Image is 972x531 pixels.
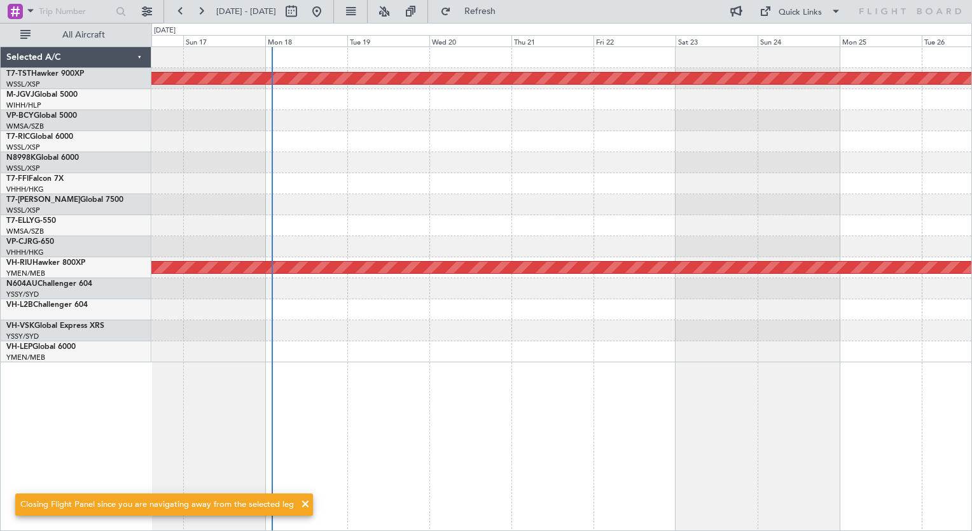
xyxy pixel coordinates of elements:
[6,206,40,215] a: WSSL/XSP
[6,154,36,162] span: N8998K
[6,238,54,246] a: VP-CJRG-650
[6,185,44,194] a: VHHH/HKG
[6,269,45,278] a: YMEN/MEB
[6,290,39,299] a: YSSY/SYD
[6,332,39,341] a: YSSY/SYD
[6,322,34,330] span: VH-VSK
[6,175,64,183] a: T7-FFIFalcon 7X
[6,196,80,204] span: T7-[PERSON_NAME]
[6,343,76,351] a: VH-LEPGlobal 6000
[6,238,32,246] span: VP-CJR
[20,499,294,511] div: Closing Flight Panel since you are navigating away from the selected leg
[6,143,40,152] a: WSSL/XSP
[14,25,138,45] button: All Aircraft
[6,154,79,162] a: N8998KGlobal 6000
[6,175,29,183] span: T7-FFI
[265,35,347,46] div: Mon 18
[594,35,676,46] div: Fri 22
[840,35,922,46] div: Mon 25
[6,91,34,99] span: M-JGVJ
[6,353,45,362] a: YMEN/MEB
[6,133,30,141] span: T7-RIC
[39,2,112,21] input: Trip Number
[6,112,34,120] span: VP-BCY
[6,122,44,131] a: WMSA/SZB
[154,25,176,36] div: [DATE]
[753,1,847,22] button: Quick Links
[6,91,78,99] a: M-JGVJGlobal 5000
[6,112,77,120] a: VP-BCYGlobal 5000
[676,35,758,46] div: Sat 23
[6,217,56,225] a: T7-ELLYG-550
[6,280,38,288] span: N604AU
[6,70,31,78] span: T7-TST
[6,133,73,141] a: T7-RICGlobal 6000
[6,301,88,309] a: VH-L2BChallenger 604
[6,343,32,351] span: VH-LEP
[6,164,40,173] a: WSSL/XSP
[779,6,822,19] div: Quick Links
[454,7,507,16] span: Refresh
[347,35,429,46] div: Tue 19
[6,101,41,110] a: WIHH/HLP
[6,196,123,204] a: T7-[PERSON_NAME]Global 7500
[6,259,85,267] a: VH-RIUHawker 800XP
[6,248,44,257] a: VHHH/HKG
[6,280,92,288] a: N604AUChallenger 604
[6,227,44,236] a: WMSA/SZB
[511,35,594,46] div: Thu 21
[6,322,104,330] a: VH-VSKGlobal Express XRS
[6,301,33,309] span: VH-L2B
[6,70,84,78] a: T7-TSTHawker 900XP
[434,1,511,22] button: Refresh
[183,35,265,46] div: Sun 17
[6,80,40,89] a: WSSL/XSP
[6,259,32,267] span: VH-RIU
[758,35,840,46] div: Sun 24
[6,217,34,225] span: T7-ELLY
[429,35,511,46] div: Wed 20
[33,31,134,39] span: All Aircraft
[216,6,276,17] span: [DATE] - [DATE]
